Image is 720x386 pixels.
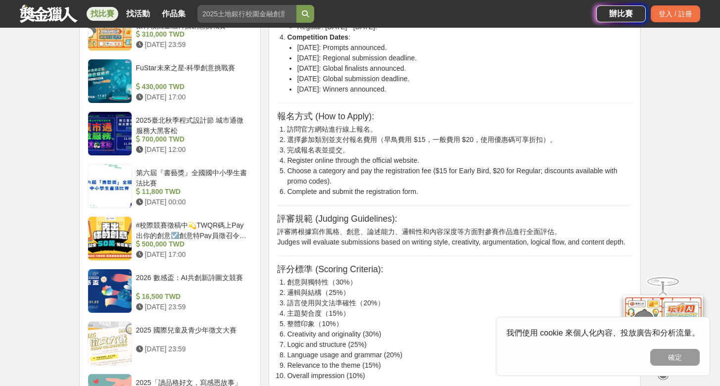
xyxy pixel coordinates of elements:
[88,6,253,51] a: 玩轉AI 引領未來 2025臺灣中小企業銀行校園金融科技創意挑戰賽 310,000 TWD [DATE] 23:59
[88,111,253,156] a: 2025臺北秋季程式設計節 城市通微服務大黑客松 700,000 TWD [DATE] 12:00
[287,319,632,329] li: 整體印象（10%）
[287,350,632,360] li: Language usage and grammar (20%)
[596,5,646,22] a: 辦比賽
[287,135,632,145] li: 選擇參加類別並支付報名費用（早鳥費用 $15，一般費用 $20，使用優惠碼可享折扣）。
[88,164,253,208] a: 第六屆『書藝獎』全國國中小學生書法比賽 11,800 TWD [DATE] 00:00
[197,5,296,23] input: 2025土地銀行校園金融創意挑戰賽：從你出發 開啟智慧金融新頁
[277,264,632,275] h3: 評分標準 (Scoring Criteria):
[136,249,249,260] div: [DATE] 17:00
[287,277,632,288] li: 創意與獨特性（30%）
[87,7,118,21] a: 找比賽
[297,84,632,95] li: [DATE]: Winners announced.
[287,33,348,41] strong: Competition Dates
[297,63,632,74] li: [DATE]: Global finalists announced.
[88,269,253,313] a: 2026 數感盃：AI共創新詩圖文競賽 16,500 TWD [DATE] 23:59
[136,291,249,302] div: 16,500 TWD
[287,145,632,155] li: 完成報名表並提交。
[136,63,249,82] div: FuStar未來之星-科學創意挑戰賽
[297,43,632,53] li: [DATE]: Prompts announced.
[287,187,632,197] li: Complete and submit the registration form.
[136,92,249,102] div: [DATE] 17:00
[287,32,632,95] li: :
[136,197,249,207] div: [DATE] 00:00
[136,29,249,40] div: 310,000 TWD
[287,124,632,135] li: 訪問官方網站進行線上報名。
[136,325,249,344] div: 2025 國際兒童及青少年徵文大賽
[287,298,632,308] li: 語言使用與文法準確性（20%）
[122,7,154,21] a: 找活動
[136,40,249,50] div: [DATE] 23:59
[136,344,249,354] div: [DATE] 23:59
[136,239,249,249] div: 500,000 TWD
[287,371,632,381] li: Overall impression (10%)
[136,220,249,239] div: #校際競賽徵稿中💫TWQR碼上Pay出你的創意☑️創意特Pay員徵召令🔥短影音、梗圖大賽開跑啦🤩
[506,329,700,337] span: 我們使用 cookie 來個人化內容、投放廣告和分析流量。
[136,187,249,197] div: 11,800 TWD
[277,227,632,247] p: 評審將根據寫作風格、創意、論述能力、邏輯性和內容深度等方面對參賽作品進行全面評估。 Judges will evaluate submissions based on writing style...
[287,288,632,298] li: 邏輯與結構（25%）
[88,59,253,103] a: FuStar未來之星-科學創意挑戰賽 430,000 TWD [DATE] 17:00
[136,168,249,187] div: 第六屆『書藝獎』全國國中小學生書法比賽
[650,349,700,366] button: 確定
[88,321,253,366] a: 2025 國際兒童及青少年徵文大賽 [DATE] 23:59
[651,5,700,22] div: 登入 / 註冊
[297,74,632,84] li: [DATE]: Global submission deadline.
[287,360,632,371] li: Relevance to the theme (15%)
[277,111,632,122] h3: 報名方式 (How to Apply):
[277,214,632,224] h3: 評審規範 (Judging Guidelines):
[136,82,249,92] div: 430,000 TWD
[136,134,249,145] div: 700,000 TWD
[287,329,632,339] li: Creativity and originality (30%)
[136,273,249,291] div: 2026 數感盃：AI共創新詩圖文競賽
[136,115,249,134] div: 2025臺北秋季程式設計節 城市通微服務大黑客松
[287,308,632,319] li: 主題契合度（15%）
[297,53,632,63] li: [DATE]: Regional submission deadline.
[88,216,253,261] a: #校際競賽徵稿中💫TWQR碼上Pay出你的創意☑️創意特Pay員徵召令🔥短影音、梗圖大賽開跑啦🤩 500,000 TWD [DATE] 17:00
[287,155,632,166] li: Register online through the official website.
[158,7,190,21] a: 作品集
[136,302,249,312] div: [DATE] 23:59
[287,166,632,187] li: Choose a category and pay the registration fee ($15 for Early Bird, $20 for Regular; discounts av...
[136,145,249,155] div: [DATE] 12:00
[287,339,632,350] li: Logic and structure (25%)
[624,295,703,361] img: d2146d9a-e6f6-4337-9592-8cefde37ba6b.png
